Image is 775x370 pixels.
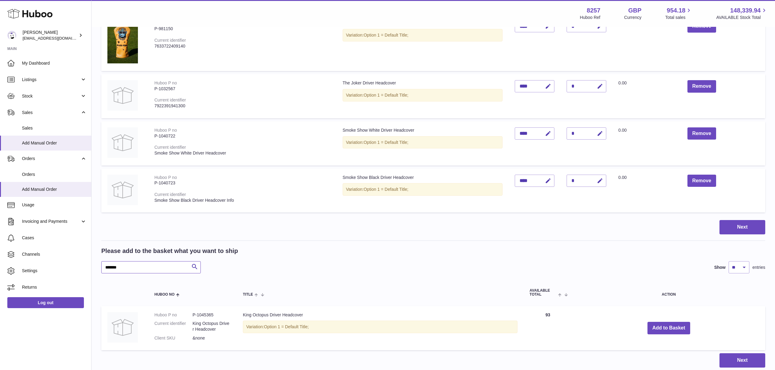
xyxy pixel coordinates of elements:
[22,187,87,192] span: Add Manual Order
[343,136,503,149] div: Variation:
[22,93,80,99] span: Stock
[154,150,330,156] div: Smoke Show White Driver Headcover
[22,235,87,241] span: Cases
[364,187,409,192] span: Option 1 = Default Title;
[237,306,524,350] td: King Octopus Driver Headcover
[618,175,627,180] span: 0.00
[22,77,80,83] span: Listings
[687,127,716,140] button: Remove
[22,140,87,146] span: Add Manual Order
[154,43,330,49] div: 7633722409140
[343,183,503,196] div: Variation:
[154,175,177,180] div: Huboo P no
[154,293,175,297] span: Huboo no
[364,93,409,98] span: Option 1 = Default Title;
[337,14,509,71] td: Smoke Show Headcover
[530,289,557,297] span: AVAILABLE Total
[337,169,509,213] td: Smoke Show Black Driver Headcover
[22,219,80,224] span: Invoicing and Payments
[618,128,627,133] span: 0.00
[752,265,765,270] span: entries
[587,6,600,15] strong: 8257
[107,20,138,63] img: Smoke Show Headcover
[22,251,87,257] span: Channels
[154,103,330,109] div: 7922391941300
[22,268,87,274] span: Settings
[572,283,765,303] th: Action
[719,220,765,234] button: Next
[687,175,716,187] button: Remove
[580,15,600,20] div: Huboo Ref
[343,89,503,101] div: Variation:
[22,172,87,177] span: Orders
[364,33,409,37] span: Option 1 = Default Title;
[154,128,177,133] div: Huboo P no
[193,335,231,341] dd: &none
[243,293,253,297] span: Title
[730,6,761,15] span: 148,339.94
[154,335,193,341] dt: Client SKU
[647,322,690,334] button: Add to Basket
[337,121,509,165] td: Smoke Show White Driver Headcover
[154,192,186,197] div: Current identifier
[107,175,138,205] img: Smoke Show Black Driver Headcover
[22,156,80,162] span: Orders
[107,80,138,111] img: The Joker Driver Headcover
[628,6,641,15] strong: GBP
[154,26,330,32] div: P-981150
[154,180,330,186] div: P-1040723
[243,321,517,333] div: Variation:
[154,86,330,92] div: P-1032567
[154,312,193,318] dt: Huboo P no
[22,125,87,131] span: Sales
[193,312,231,318] dd: P-1045365
[22,202,87,208] span: Usage
[7,297,84,308] a: Log out
[154,98,186,102] div: Current identifier
[101,247,238,255] h2: Please add to the basket what you want to ship
[716,15,768,20] span: AVAILABLE Stock Total
[716,6,768,20] a: 148,339.94 AVAILABLE Stock Total
[618,80,627,85] span: 0.00
[665,6,692,20] a: 954.18 Total sales
[337,74,509,118] td: The Joker Driver Headcover
[343,29,503,41] div: Variation:
[154,197,330,203] div: Smoke Show Black Driver Headcover Info
[665,15,692,20] span: Total sales
[719,353,765,368] button: Next
[107,127,138,158] img: Smoke Show White Driver Headcover
[667,6,685,15] span: 954.18
[23,36,90,41] span: [EMAIL_ADDRESS][DOMAIN_NAME]
[687,80,716,93] button: Remove
[264,324,309,329] span: Option 1 = Default Title;
[154,38,186,43] div: Current identifier
[22,284,87,290] span: Returns
[7,31,16,40] img: internalAdmin-8257@internal.huboo.com
[107,312,138,343] img: King Octopus Driver Headcover
[154,80,177,85] div: Huboo P no
[364,140,409,145] span: Option 1 = Default Title;
[23,30,77,41] div: [PERSON_NAME]
[524,306,572,350] td: 93
[154,145,186,150] div: Current identifier
[193,321,231,332] dd: King Octopus Driver Headcover
[154,321,193,332] dt: Current identifier
[22,110,80,116] span: Sales
[154,133,330,139] div: P-1040722
[22,60,87,66] span: My Dashboard
[624,15,642,20] div: Currency
[714,265,726,270] label: Show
